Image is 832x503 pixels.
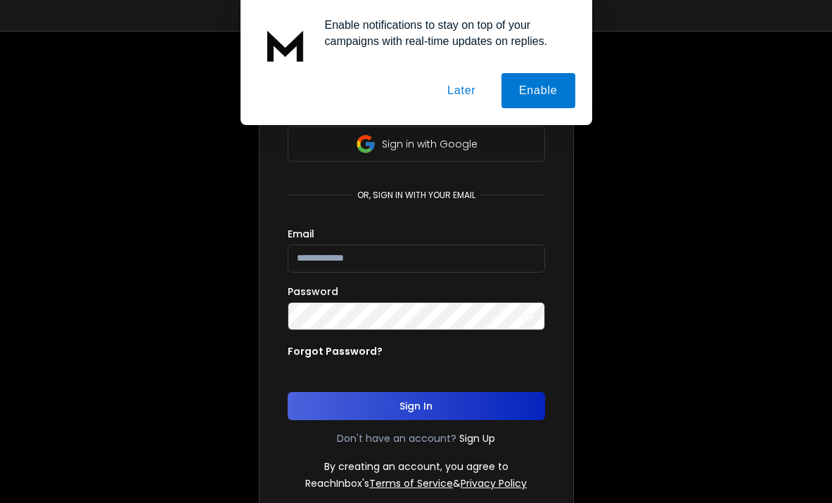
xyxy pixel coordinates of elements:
[324,459,508,473] p: By creating an account, you agree to
[305,476,527,490] p: ReachInbox's &
[369,476,453,490] a: Terms of Service
[337,431,456,445] p: Don't have an account?
[352,190,481,201] p: or, sign in with your email
[314,17,575,49] div: Enable notifications to stay on top of your campaigns with real-time updates on replies.
[382,137,478,151] p: Sign in with Google
[288,126,545,162] button: Sign in with Google
[288,344,383,358] p: Forgot Password?
[288,392,545,420] button: Sign In
[459,431,495,445] a: Sign Up
[257,17,314,73] img: notification icon
[288,229,314,239] label: Email
[461,476,527,490] a: Privacy Policy
[501,73,575,108] button: Enable
[430,73,493,108] button: Later
[288,287,338,296] label: Password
